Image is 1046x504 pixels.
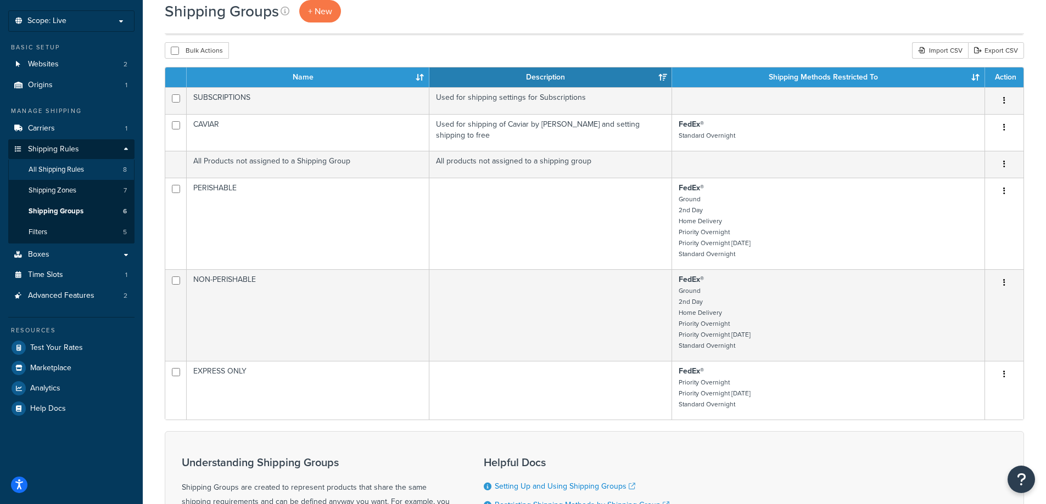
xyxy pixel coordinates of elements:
[8,245,135,265] a: Boxes
[30,343,83,353] span: Test Your Rates
[679,286,751,350] small: Ground 2nd Day Home Delivery Priority Overnight Priority Overnight [DATE] Standard Overnight
[8,43,135,52] div: Basic Setup
[679,365,704,377] strong: FedEx®
[30,404,66,414] span: Help Docs
[29,228,47,237] span: Filters
[123,207,127,216] span: 6
[29,207,83,216] span: Shipping Groups
[8,222,135,242] li: Filters
[679,118,704,130] strong: FedEx®
[672,67,985,87] th: Shipping Methods Restricted To: activate to sort column ascending
[182,456,456,468] h3: Understanding Shipping Groups
[187,361,429,420] td: EXPRESS ONLY
[123,165,127,174] span: 8
[8,286,135,306] li: Advanced Features
[8,286,135,306] a: Advanced Features 2
[985,67,1023,87] th: Action
[8,54,135,75] a: Websites 2
[679,182,704,194] strong: FedEx®
[124,186,127,195] span: 7
[8,358,135,378] a: Marketplace
[28,270,63,280] span: Time Slots
[165,42,229,59] button: Bulk Actions
[8,265,135,285] li: Time Slots
[429,114,672,151] td: Used for shipping of Caviar by [PERSON_NAME] and setting shipping to free
[679,194,751,259] small: Ground 2nd Day Home Delivery Priority Overnight Priority Overnight [DATE] Standard Overnight
[28,124,55,133] span: Carriers
[484,456,734,468] h3: Helpful Docs
[28,81,53,90] span: Origins
[187,67,429,87] th: Name: activate to sort column ascending
[125,124,127,133] span: 1
[8,139,135,243] li: Shipping Rules
[429,87,672,114] td: Used for shipping settings for Subscriptions
[8,180,135,201] a: Shipping Zones 7
[28,145,79,154] span: Shipping Rules
[187,151,429,178] td: All Products not assigned to a Shipping Group
[8,160,135,180] li: All Shipping Rules
[28,60,59,69] span: Websites
[8,201,135,222] a: Shipping Groups 6
[165,1,279,22] h1: Shipping Groups
[27,16,66,26] span: Scope: Live
[679,131,735,140] small: Standard Overnight
[29,165,84,174] span: All Shipping Rules
[8,118,135,139] li: Carriers
[308,5,332,18] span: + New
[125,81,127,90] span: 1
[28,291,94,301] span: Advanced Features
[8,201,135,222] li: Shipping Groups
[8,75,135,95] li: Origins
[124,291,127,301] span: 2
[8,265,135,285] a: Time Slots 1
[8,106,135,116] div: Manage Shipping
[429,67,672,87] th: Description: activate to sort column ascending
[8,399,135,418] a: Help Docs
[8,139,135,160] a: Shipping Rules
[8,378,135,398] a: Analytics
[30,384,60,393] span: Analytics
[123,228,127,237] span: 5
[429,151,672,178] td: All products not assigned to a shipping group
[30,364,71,373] span: Marketplace
[8,118,135,139] a: Carriers 1
[8,180,135,201] li: Shipping Zones
[8,160,135,180] a: All Shipping Rules 8
[125,270,127,280] span: 1
[187,178,429,269] td: PERISHABLE
[124,60,127,69] span: 2
[8,54,135,75] li: Websites
[187,114,429,151] td: CAVIAR
[8,75,135,95] a: Origins 1
[968,42,1024,59] a: Export CSV
[679,377,751,409] small: Priority Overnight Priority Overnight [DATE] Standard Overnight
[187,87,429,114] td: SUBSCRIPTIONS
[8,222,135,242] a: Filters 5
[187,269,429,361] td: NON-PERISHABLE
[8,338,135,358] a: Test Your Rates
[28,250,49,259] span: Boxes
[912,42,968,59] div: Import CSV
[8,326,135,335] div: Resources
[1008,466,1035,493] button: Open Resource Center
[29,186,76,195] span: Shipping Zones
[679,274,704,285] strong: FedEx®
[495,480,635,492] a: Setting Up and Using Shipping Groups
